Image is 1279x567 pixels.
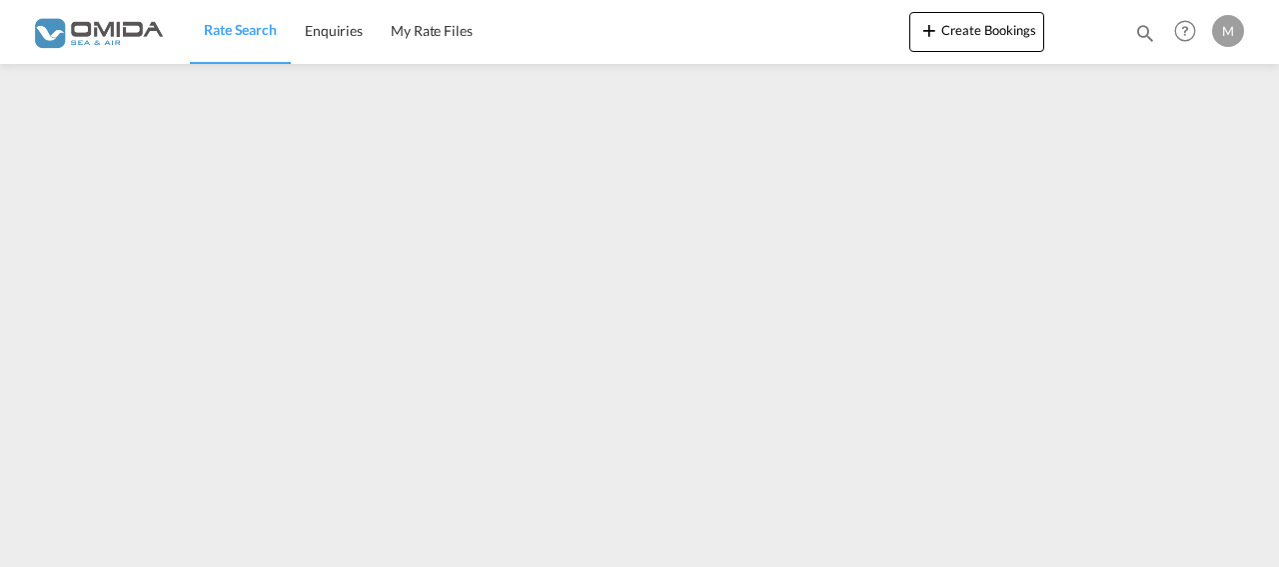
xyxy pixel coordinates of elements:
[305,22,363,39] span: Enquiries
[1212,15,1244,47] div: M
[909,12,1044,52] button: icon-plus 400-fgCreate Bookings
[917,18,941,42] md-icon: icon-plus 400-fg
[204,21,277,38] span: Rate Search
[1168,14,1212,50] div: Help
[1168,14,1202,48] span: Help
[1134,22,1156,52] div: icon-magnify
[30,9,165,54] img: 459c566038e111ed959c4fc4f0a4b274.png
[391,22,473,39] span: My Rate Files
[1134,22,1156,44] md-icon: icon-magnify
